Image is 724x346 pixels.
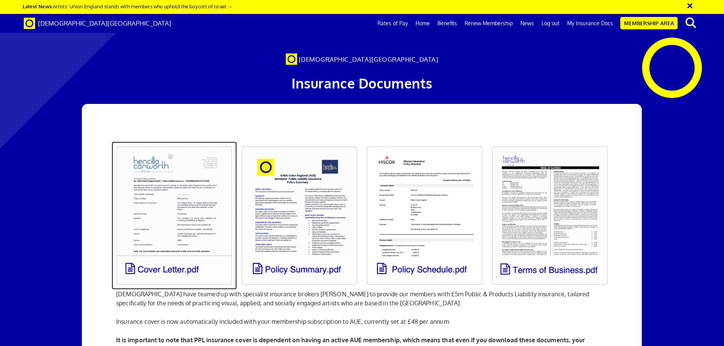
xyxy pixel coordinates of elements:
[299,55,439,63] span: [DEMOGRAPHIC_DATA][GEOGRAPHIC_DATA]
[374,14,412,33] a: Rates of Pay
[434,14,461,33] a: Benefits
[23,3,232,9] a: Latest News:Artists’ Union England stands with members who uphold the boycott of Israel →
[679,15,702,31] button: search
[620,17,678,29] a: Membership Area
[563,14,617,33] a: My Insurance Docs
[23,3,53,9] strong: Latest News:
[538,14,563,33] a: Log out
[38,19,171,27] span: [DEMOGRAPHIC_DATA][GEOGRAPHIC_DATA]
[18,14,177,33] a: Brand [DEMOGRAPHIC_DATA][GEOGRAPHIC_DATA]
[116,290,608,308] p: [DEMOGRAPHIC_DATA] have teamed up with specialist insurance brokers [PERSON_NAME] to provide our ...
[517,14,538,33] a: News
[412,14,434,33] a: Home
[291,75,433,91] span: Insurance Documents
[461,14,517,33] a: Renew Membership
[116,317,608,326] p: Insurance cover is now automatically included with your membership subscription to AUE, currently...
